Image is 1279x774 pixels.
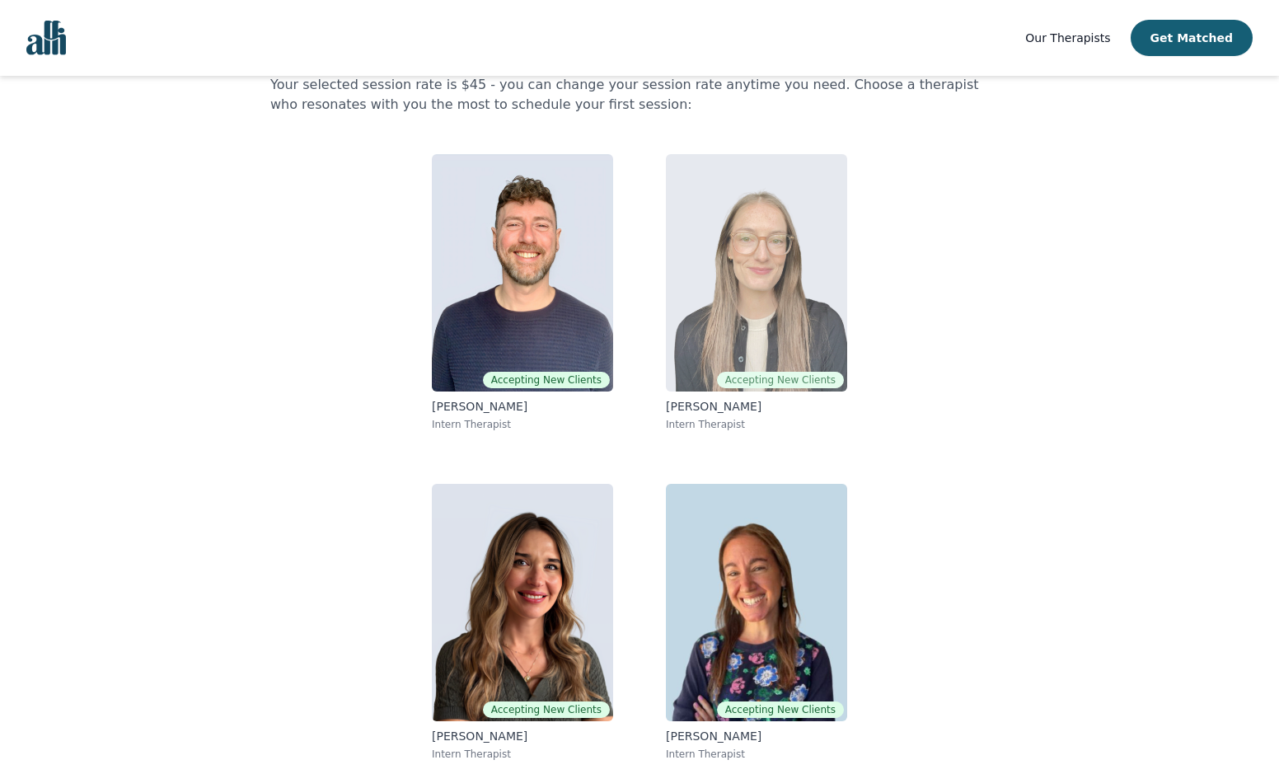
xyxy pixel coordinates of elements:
[419,471,626,774] a: Natalia SimachkevitchAccepting New Clients[PERSON_NAME]Intern Therapist
[666,748,847,761] p: Intern Therapist
[26,21,66,55] img: alli logo
[653,141,860,444] a: Holly GunnAccepting New Clients[PERSON_NAME]Intern Therapist
[1131,20,1253,56] button: Get Matched
[666,728,847,744] p: [PERSON_NAME]
[1025,28,1110,48] a: Our Therapists
[419,141,626,444] a: Ryan DavisAccepting New Clients[PERSON_NAME]Intern Therapist
[1025,31,1110,45] span: Our Therapists
[653,471,860,774] a: Naomi TesslerAccepting New Clients[PERSON_NAME]Intern Therapist
[483,372,610,388] span: Accepting New Clients
[666,398,847,415] p: [PERSON_NAME]
[432,154,613,392] img: Ryan Davis
[432,484,613,721] img: Natalia Simachkevitch
[483,701,610,718] span: Accepting New Clients
[666,154,847,392] img: Holly Gunn
[666,418,847,431] p: Intern Therapist
[717,372,844,388] span: Accepting New Clients
[270,75,1009,115] p: Your selected session rate is $45 - you can change your session rate anytime you need. Choose a t...
[666,484,847,721] img: Naomi Tessler
[432,728,613,744] p: [PERSON_NAME]
[432,398,613,415] p: [PERSON_NAME]
[432,748,613,761] p: Intern Therapist
[432,418,613,431] p: Intern Therapist
[717,701,844,718] span: Accepting New Clients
